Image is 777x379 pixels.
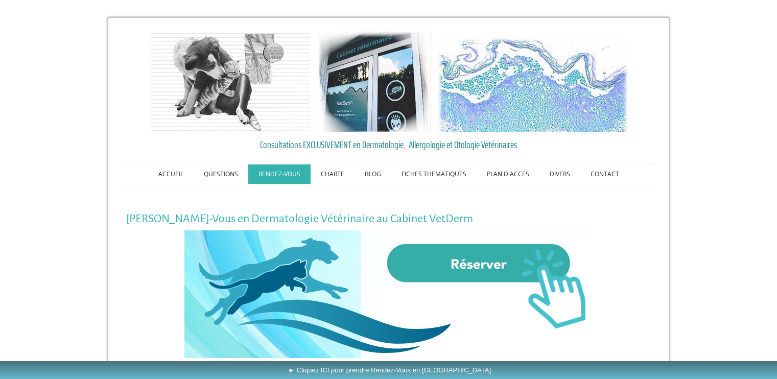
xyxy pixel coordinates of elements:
[288,366,491,374] span: ► Cliquez ICI pour prendre Rendez-Vous en [GEOGRAPHIC_DATA]
[148,164,194,184] a: ACCUEIL
[311,164,355,184] a: CHARTE
[477,164,539,184] a: PLAN D'ACCES
[580,164,629,184] a: CONTACT
[126,137,652,152] a: Consultations EXCLUSIVEMENT en Dermatologie, Allergologie et Otologie Vétérinaires
[184,230,593,358] img: Rendez-Vous en Ligne au Cabinet VetDerm
[126,212,652,225] h1: [PERSON_NAME]-Vous en Dermatologie Vétérinaire au Cabinet VetDerm
[355,164,391,184] a: BLOG
[248,164,311,184] a: RENDEZ-VOUS
[539,164,580,184] a: DIVERS
[391,164,477,184] a: FICHES THEMATIQUES
[194,164,248,184] a: QUESTIONS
